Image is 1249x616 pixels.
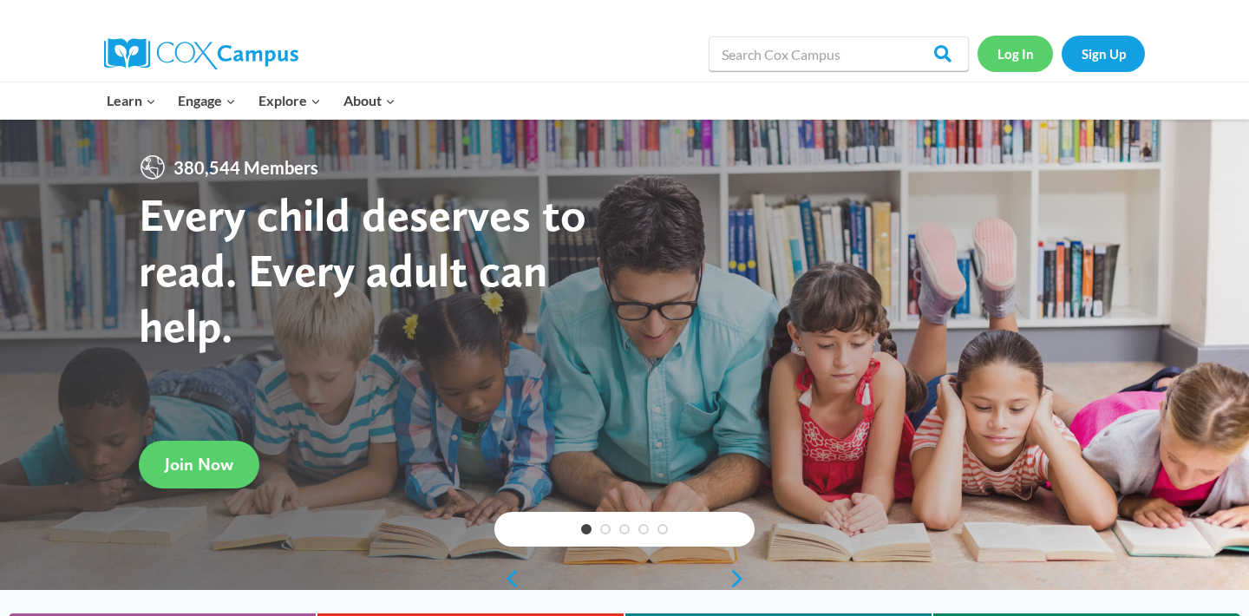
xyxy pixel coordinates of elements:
a: 5 [657,524,668,534]
span: Join Now [165,454,233,475]
strong: Every child deserves to read. Every adult can help. [139,187,586,352]
button: Child menu of About [332,82,407,119]
span: 380,544 Members [167,154,325,181]
a: previous [494,568,520,589]
button: Child menu of Learn [95,82,167,119]
a: Sign Up [1062,36,1145,71]
button: Child menu of Engage [167,82,248,119]
a: Log In [978,36,1053,71]
input: Search Cox Campus [709,36,969,71]
a: next [729,568,755,589]
a: 3 [619,524,630,534]
a: 2 [600,524,611,534]
button: Child menu of Explore [247,82,332,119]
nav: Secondary Navigation [978,36,1145,71]
a: Join Now [139,441,259,488]
img: Cox Campus [104,38,298,69]
div: content slider buttons [494,561,755,596]
a: 4 [638,524,649,534]
a: 1 [581,524,592,534]
nav: Primary Navigation [95,82,406,119]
